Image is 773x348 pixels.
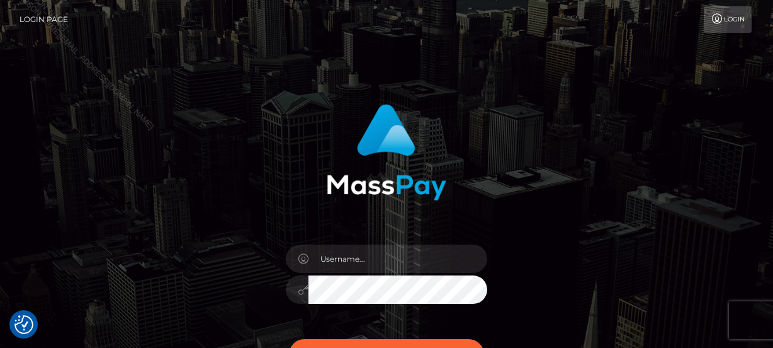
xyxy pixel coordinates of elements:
[704,6,752,33] a: Login
[20,6,68,33] a: Login Page
[14,315,33,334] button: Consent Preferences
[308,245,487,273] input: Username...
[327,104,446,200] img: MassPay Login
[14,315,33,334] img: Revisit consent button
